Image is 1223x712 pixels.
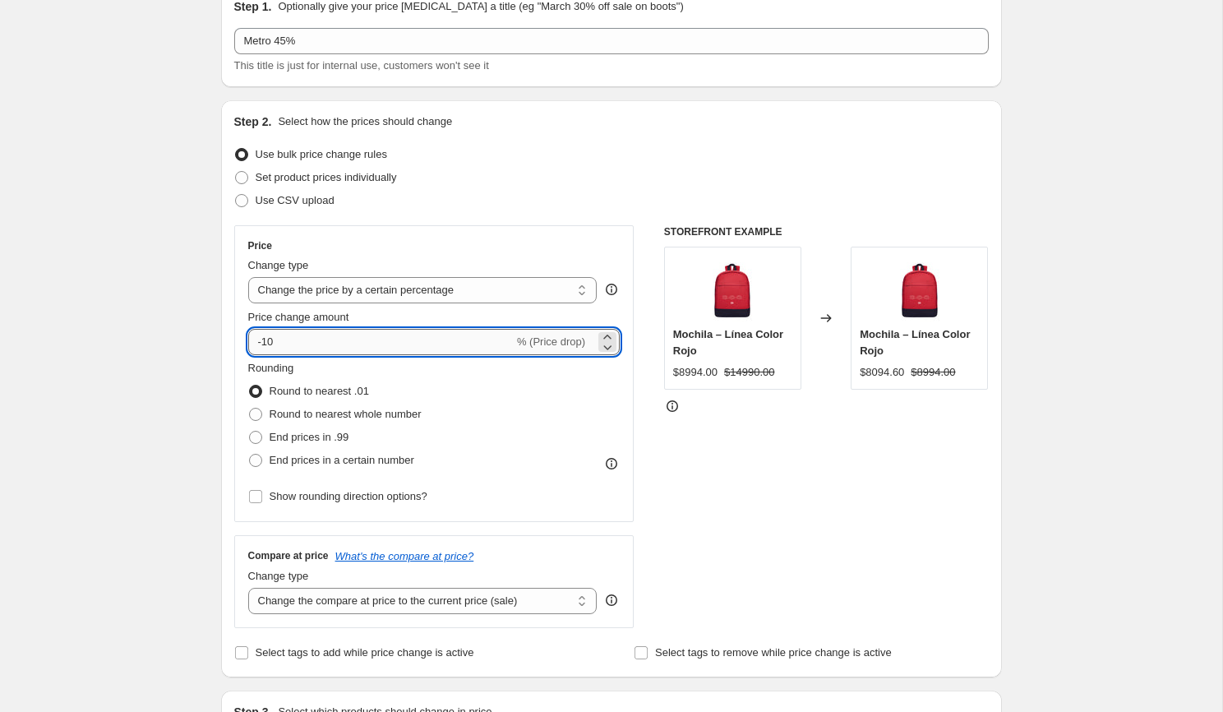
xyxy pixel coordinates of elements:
[256,194,335,206] span: Use CSV upload
[335,550,474,562] button: What's the compare at price?
[256,148,387,160] span: Use bulk price change rules
[248,329,514,355] input: -15
[724,364,774,381] strike: $14990.00
[248,549,329,562] h3: Compare at price
[270,454,414,466] span: End prices in a certain number
[234,113,272,130] h2: Step 2.
[234,59,489,72] span: This title is just for internal use, customers won't see it
[248,239,272,252] h3: Price
[603,592,620,608] div: help
[860,328,970,357] span: Mochila – Línea Color Rojo
[270,431,349,443] span: End prices in .99
[256,171,397,183] span: Set product prices individually
[270,490,427,502] span: Show rounding direction options?
[603,281,620,298] div: help
[887,256,953,321] img: mochila-color-e83ce799-7854-4576-afff-a7749620bdc5_80x.jpg
[248,570,309,582] span: Change type
[248,259,309,271] span: Change type
[234,28,989,54] input: 30% off holiday sale
[673,328,783,357] span: Mochila – Línea Color Rojo
[270,408,422,420] span: Round to nearest whole number
[664,225,989,238] h6: STOREFRONT EXAMPLE
[673,364,718,381] div: $8994.00
[278,113,452,130] p: Select how the prices should change
[248,362,294,374] span: Rounding
[699,256,765,321] img: mochila-color-e83ce799-7854-4576-afff-a7749620bdc5_80x.jpg
[270,385,369,397] span: Round to nearest .01
[256,646,474,659] span: Select tags to add while price change is active
[655,646,892,659] span: Select tags to remove while price change is active
[517,335,585,348] span: % (Price drop)
[860,364,904,381] div: $8094.60
[248,311,349,323] span: Price change amount
[911,364,955,381] strike: $8994.00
